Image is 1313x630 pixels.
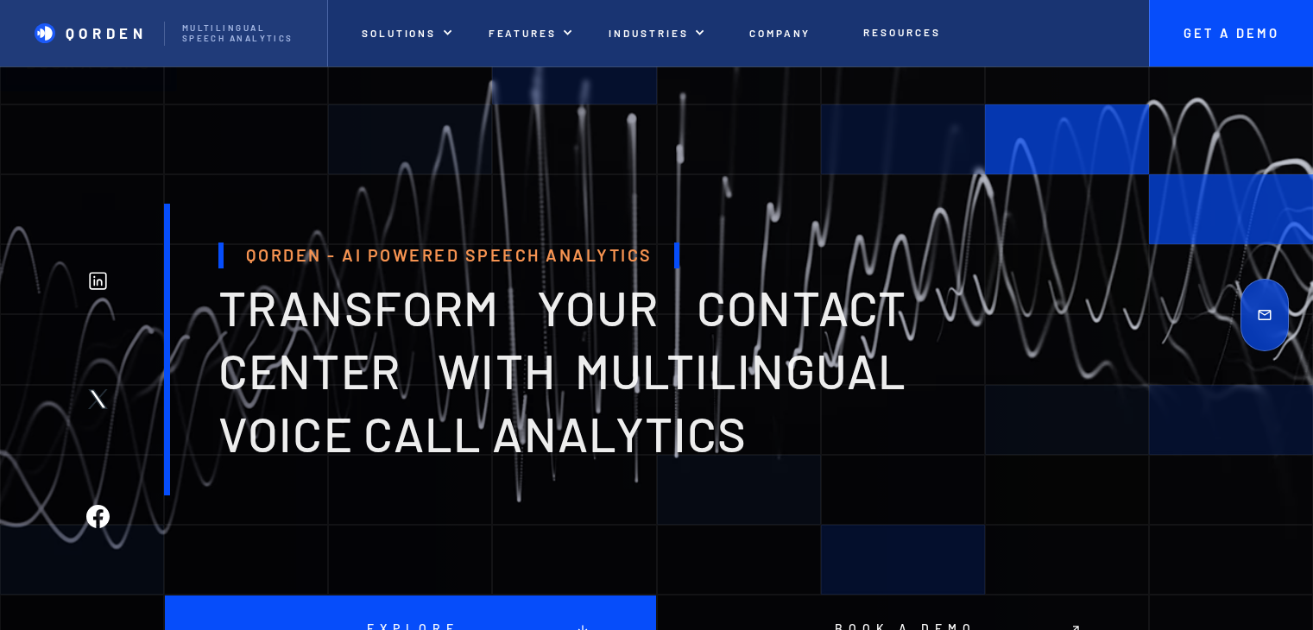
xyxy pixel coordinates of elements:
[182,23,310,44] p: Multilingual Speech analytics
[86,269,110,293] img: Linkedin
[1166,26,1296,41] p: Get A Demo
[609,27,688,39] p: INDUSTRIES
[86,505,110,528] img: Facebook
[749,27,811,39] p: Company
[489,27,558,39] p: features
[362,27,436,39] p: Solutions
[218,278,906,462] span: transform your contact center with multilingual voice Call analytics
[66,24,148,41] p: Qorden
[218,243,679,268] h1: Qorden - AI Powered Speech Analytics
[86,387,110,411] img: Twitter
[863,26,940,38] p: Resources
